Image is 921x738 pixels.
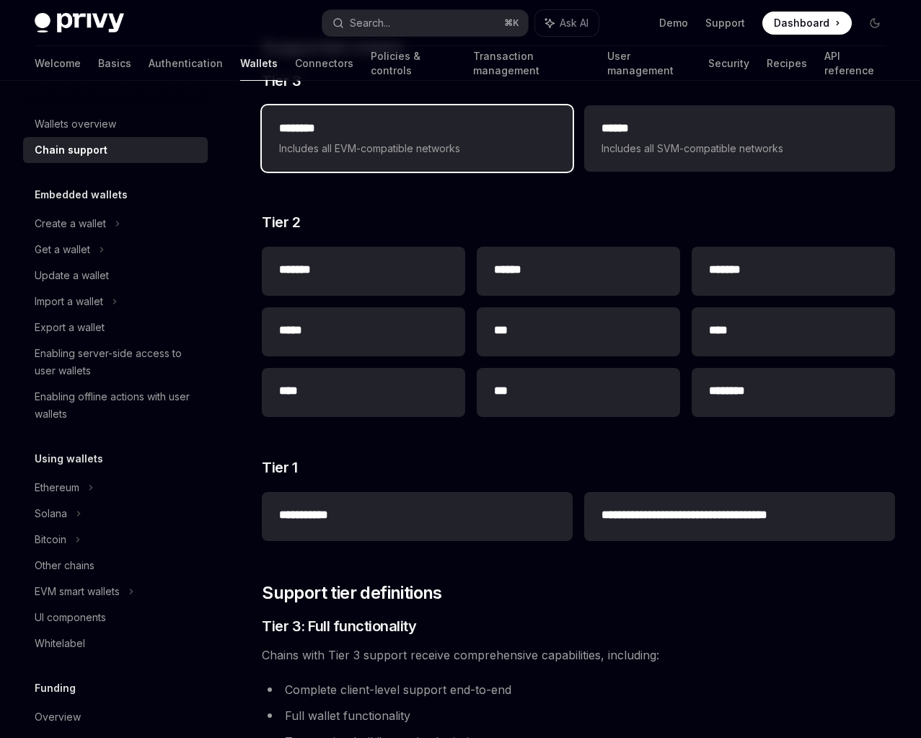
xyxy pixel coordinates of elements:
a: Policies & controls [371,46,456,81]
button: Search...⌘K [322,10,528,36]
span: Support tier definitions [262,581,442,605]
div: Enabling offline actions with user wallets [35,388,199,423]
div: Create a wallet [35,215,106,232]
a: Other chains [23,553,208,579]
span: ⌘ K [504,17,519,29]
span: Tier 1 [262,457,297,478]
span: Tier 3: Full functionality [262,616,416,636]
a: API reference [824,46,886,81]
a: Wallets overview [23,111,208,137]
a: User management [607,46,691,81]
a: Transaction management [473,46,591,81]
a: Welcome [35,46,81,81]
a: Dashboard [762,12,852,35]
div: Ethereum [35,479,79,496]
a: Chain support [23,137,208,163]
div: Other chains [35,557,94,574]
a: Enabling server-side access to user wallets [23,341,208,384]
a: Whitelabel [23,631,208,656]
li: Complete client-level support end-to-end [262,680,895,700]
a: Basics [98,46,131,81]
span: Includes all SVM-compatible networks [601,140,878,157]
span: Tier 3 [262,71,301,91]
a: Connectors [295,46,353,81]
div: EVM smart wallets [35,583,120,600]
div: Bitcoin [35,531,66,548]
span: Tier 2 [262,212,300,232]
div: Get a wallet [35,241,90,258]
a: Export a wallet [23,315,208,341]
span: Dashboard [774,16,829,30]
a: **** ***Includes all EVM-compatible networks [262,105,573,172]
button: Ask AI [535,10,599,36]
a: Wallets [240,46,278,81]
li: Full wallet functionality [262,706,895,726]
a: Update a wallet [23,263,208,289]
div: Wallets overview [35,115,116,133]
div: Update a wallet [35,267,109,284]
div: Search... [350,14,390,32]
span: Chains with Tier 3 support receive comprehensive capabilities, including: [262,645,895,665]
button: Toggle dark mode [863,12,886,35]
div: Export a wallet [35,319,105,336]
div: Whitelabel [35,635,85,652]
a: **** *Includes all SVM-compatible networks [584,105,895,172]
a: Recipes [767,46,807,81]
div: Import a wallet [35,293,103,310]
a: Security [708,46,749,81]
a: Overview [23,704,208,730]
h5: Using wallets [35,450,103,467]
span: Ask AI [560,16,589,30]
h5: Embedded wallets [35,186,128,203]
a: Enabling offline actions with user wallets [23,384,208,427]
a: Support [705,16,745,30]
a: Demo [659,16,688,30]
div: Overview [35,708,81,726]
div: Chain support [35,141,107,159]
div: UI components [35,609,106,626]
span: Includes all EVM-compatible networks [279,140,555,157]
div: Solana [35,505,67,522]
h5: Funding [35,680,76,697]
a: UI components [23,605,208,631]
img: dark logo [35,13,124,33]
div: Enabling server-side access to user wallets [35,345,199,379]
a: Authentication [149,46,223,81]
